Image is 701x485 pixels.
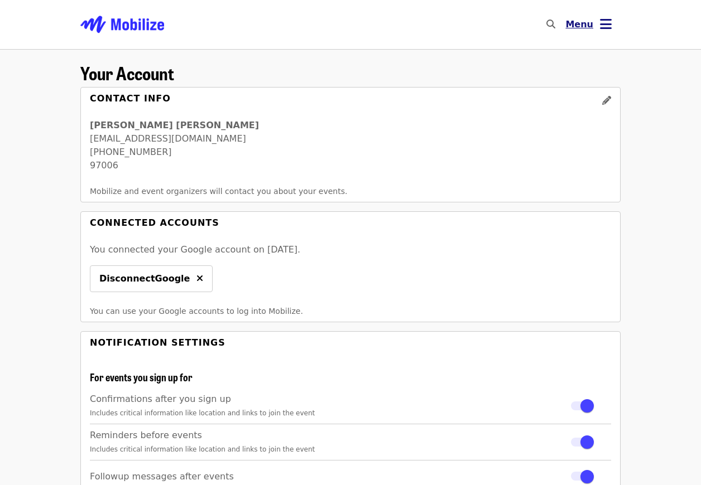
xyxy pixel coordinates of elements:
[99,272,190,285] span: Disconnect Google
[90,265,213,292] button: DisconnectGoogle
[90,430,202,440] span: Reminders before events
[90,243,611,256] p: You connected your Google account on [DATE] .
[90,336,225,350] div: Notification Settings
[80,7,164,42] img: Mobilize - Home
[90,394,231,404] span: Confirmations after you sign up
[90,119,611,132] div: [PERSON_NAME] [PERSON_NAME]
[90,305,611,317] p: You can use your Google accounts to log into Mobilize.
[562,11,571,38] input: Search
[90,145,611,159] div: [PHONE_NUMBER]
[90,409,315,417] span: Includes critical information like location and links to join the event
[90,445,315,453] span: Includes critical information like location and links to join the event
[90,132,611,145] div: [EMAIL_ADDRESS][DOMAIN_NAME]
[565,19,593,30] span: Menu
[90,216,219,230] div: Connected Accounts
[600,16,612,32] i: bars icon
[546,19,555,30] i: search icon
[90,92,171,114] div: Contact Info
[80,60,174,86] span: Your Account
[556,11,621,38] button: Toggle account menu
[602,95,611,106] i: pencil icon
[90,186,611,197] p: Mobilize and event organizers will contact you about your events.
[90,471,234,482] span: Followup messages after events
[90,370,193,384] span: For events you sign up for
[593,88,620,114] button: edit
[196,273,203,284] i: times icon
[90,159,611,172] div: 97006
